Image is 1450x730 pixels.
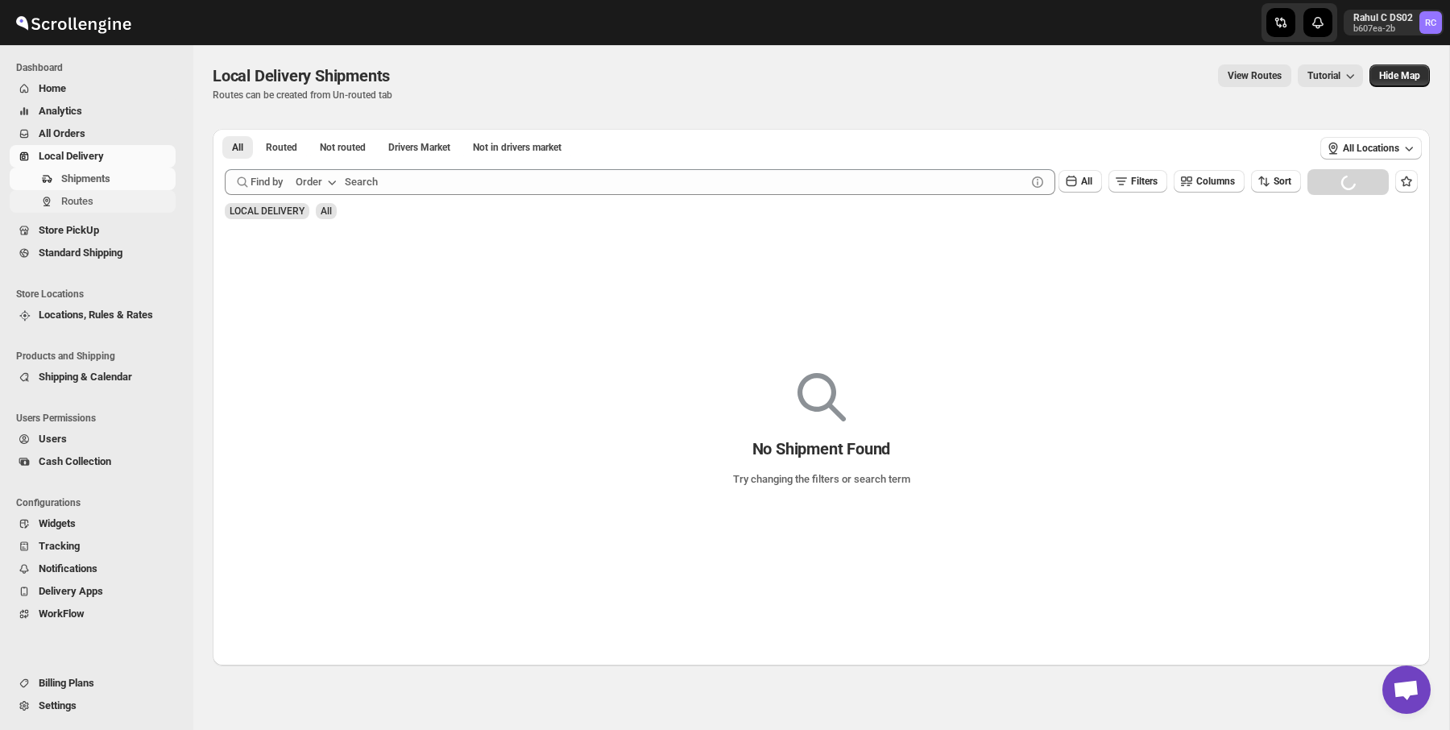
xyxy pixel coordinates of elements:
[10,304,176,326] button: Locations, Rules & Rates
[1343,142,1399,155] span: All Locations
[463,136,571,159] button: Un-claimable
[10,450,176,473] button: Cash Collection
[473,141,561,154] span: Not in drivers market
[1382,666,1431,714] div: Open chat
[797,373,846,421] img: Empty search results
[1174,170,1245,193] button: Columns
[10,190,176,213] button: Routes
[733,471,910,487] p: Try changing the filters or search term
[1307,70,1340,81] span: Tutorial
[39,127,85,139] span: All Orders
[1228,69,1282,82] span: View Routes
[13,2,134,43] img: ScrollEngine
[345,169,1026,195] input: Search
[251,174,283,190] span: Find by
[1081,176,1092,187] span: All
[320,141,366,154] span: Not routed
[10,558,176,580] button: Notifications
[39,540,80,552] span: Tracking
[388,141,450,154] span: Drivers Market
[10,366,176,388] button: Shipping & Calendar
[16,350,182,363] span: Products and Shipping
[230,205,304,217] span: LOCAL DELIVERY
[1369,64,1430,87] button: Map action label
[1353,11,1413,24] p: Rahul C DS02
[232,141,243,154] span: All
[39,585,103,597] span: Delivery Apps
[39,433,67,445] span: Users
[1419,11,1442,34] span: Rahul C DS02
[1058,170,1102,193] button: All
[1320,137,1422,160] button: All Locations
[10,672,176,695] button: Billing Plans
[1218,64,1291,87] button: view route
[296,174,322,190] div: Order
[10,512,176,535] button: Widgets
[39,608,85,620] span: WorkFlow
[10,428,176,450] button: Users
[1425,18,1436,28] text: RC
[222,136,253,159] button: All
[39,517,76,529] span: Widgets
[213,66,390,85] span: Local Delivery Shipments
[10,77,176,100] button: Home
[39,309,153,321] span: Locations, Rules & Rates
[1344,10,1444,35] button: User menu
[379,136,460,159] button: Claimable
[1274,176,1291,187] span: Sort
[16,288,182,301] span: Store Locations
[61,172,110,185] span: Shipments
[10,580,176,603] button: Delivery Apps
[266,141,297,154] span: Routed
[10,695,176,717] button: Settings
[16,61,182,74] span: Dashboard
[39,82,66,94] span: Home
[286,169,350,195] button: Order
[310,136,375,159] button: Unrouted
[1353,24,1413,34] p: b607ea-2b
[10,122,176,145] button: All Orders
[213,89,396,102] p: Routes can be created from Un-routed tab
[39,562,97,574] span: Notifications
[10,535,176,558] button: Tracking
[39,105,82,117] span: Analytics
[39,677,94,689] span: Billing Plans
[10,603,176,625] button: WorkFlow
[10,168,176,190] button: Shipments
[1379,69,1420,82] span: Hide Map
[1131,176,1158,187] span: Filters
[321,205,332,217] span: All
[752,439,891,458] p: No Shipment Found
[16,412,182,425] span: Users Permissions
[1298,64,1363,87] button: Tutorial
[256,136,307,159] button: Routed
[39,455,111,467] span: Cash Collection
[1108,170,1167,193] button: Filters
[39,150,104,162] span: Local Delivery
[39,224,99,236] span: Store PickUp
[39,371,132,383] span: Shipping & Calendar
[10,100,176,122] button: Analytics
[39,699,77,711] span: Settings
[39,247,122,259] span: Standard Shipping
[16,496,182,509] span: Configurations
[1196,176,1235,187] span: Columns
[61,195,93,207] span: Routes
[1251,170,1301,193] button: Sort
